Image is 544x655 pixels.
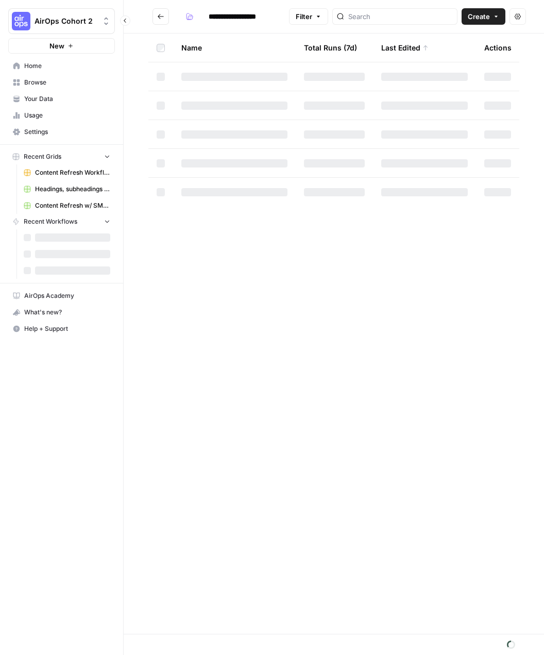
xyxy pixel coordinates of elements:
button: Recent Grids [8,149,115,164]
a: Settings [8,124,115,140]
span: Home [24,61,110,71]
div: Last Edited [381,33,429,62]
div: Total Runs (7d) [304,33,357,62]
span: Usage [24,111,110,120]
span: Create [468,11,490,22]
button: Filter [289,8,328,25]
span: Content Refresh w/ SME input - [PERSON_NAME] [35,201,110,210]
span: Help + Support [24,324,110,333]
button: Create [462,8,505,25]
span: AirOps Cohort 2 [35,16,97,26]
span: Browse [24,78,110,87]
span: Filter [296,11,312,22]
a: Your Data [8,91,115,107]
input: Search [348,11,453,22]
button: Go back [152,8,169,25]
div: Actions [484,33,512,62]
div: Name [181,33,287,62]
img: AirOps Cohort 2 Logo [12,12,30,30]
span: Content Refresh Workflow [35,168,110,177]
div: What's new? [9,305,114,320]
span: Settings [24,127,110,137]
button: Recent Workflows [8,214,115,229]
a: Content Refresh Workflow [19,164,115,181]
a: Headings, subheadings & related KWs - [PERSON_NAME] [19,181,115,197]
button: Help + Support [8,321,115,337]
button: Workspace: AirOps Cohort 2 [8,8,115,34]
span: Your Data [24,94,110,104]
a: Usage [8,107,115,124]
a: Home [8,58,115,74]
span: Headings, subheadings & related KWs - [PERSON_NAME] [35,184,110,194]
span: Recent Grids [24,152,61,161]
button: What's new? [8,304,115,321]
span: New [49,41,64,51]
a: AirOps Academy [8,288,115,304]
a: Browse [8,74,115,91]
a: Content Refresh w/ SME input - [PERSON_NAME] [19,197,115,214]
button: New [8,38,115,54]
span: AirOps Academy [24,291,110,300]
span: Recent Workflows [24,217,77,226]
